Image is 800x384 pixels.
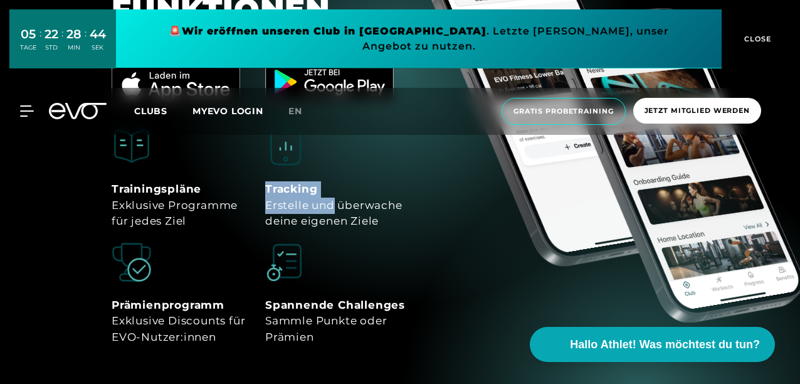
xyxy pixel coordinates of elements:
[112,183,201,195] strong: Trainingspläne
[66,25,82,43] div: 28
[722,9,791,68] button: CLOSE
[90,25,106,43] div: 44
[513,106,614,117] span: Gratis Probetraining
[85,26,87,60] div: :
[112,126,152,166] img: [object Object]
[192,105,263,117] a: MYEVO LOGIN
[265,181,403,230] div: Erstelle und überwache deine eigenen Ziele
[265,183,317,195] strong: Tracking
[530,327,775,362] button: Hallo Athlet! Was möchtest du tun?
[61,26,63,60] div: :
[288,105,302,117] span: en
[66,43,82,52] div: MIN
[288,104,317,119] a: en
[90,43,106,52] div: SEK
[629,98,765,125] a: Jetzt Mitglied werden
[45,25,58,43] div: 22
[265,297,406,346] div: Sammle Punkte oder Prämien
[112,297,245,346] div: Exklusive Discounts für EVO-Nutzer:innen
[112,299,224,311] strong: Prämienprogramm
[645,105,750,116] span: Jetzt Mitglied werden
[134,105,167,117] span: Clubs
[20,25,36,43] div: 05
[741,33,772,45] span: CLOSE
[45,43,58,52] div: STD
[134,105,192,117] a: Clubs
[265,299,405,311] strong: Spannende Challenges
[265,242,305,282] img: [object Object]
[570,336,760,353] span: Hallo Athlet! Was möchtest du tun?
[112,181,238,230] div: Exklusive Programme für jedes Ziel
[39,26,41,60] div: :
[498,98,629,125] a: Gratis Probetraining
[265,126,305,166] img: [object Object]
[20,43,36,52] div: TAGE
[112,242,152,282] img: [object Object]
